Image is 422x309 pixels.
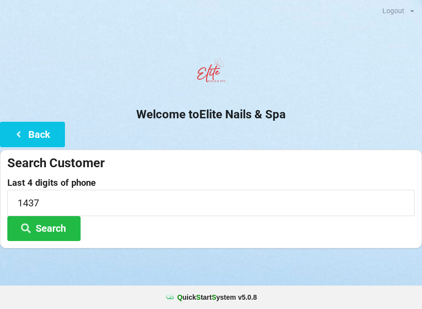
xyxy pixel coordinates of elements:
span: S [211,293,216,301]
img: favicon.ico [165,292,175,302]
span: S [196,293,201,301]
div: Search Customer [7,155,415,171]
button: Search [7,216,81,241]
b: uick tart ystem v 5.0.8 [177,292,257,302]
span: Q [177,293,183,301]
img: EliteNailsSpa-Logo1.png [191,53,231,92]
div: Logout [382,7,404,14]
label: Last 4 digits of phone [7,178,415,188]
input: 0000 [7,190,415,216]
